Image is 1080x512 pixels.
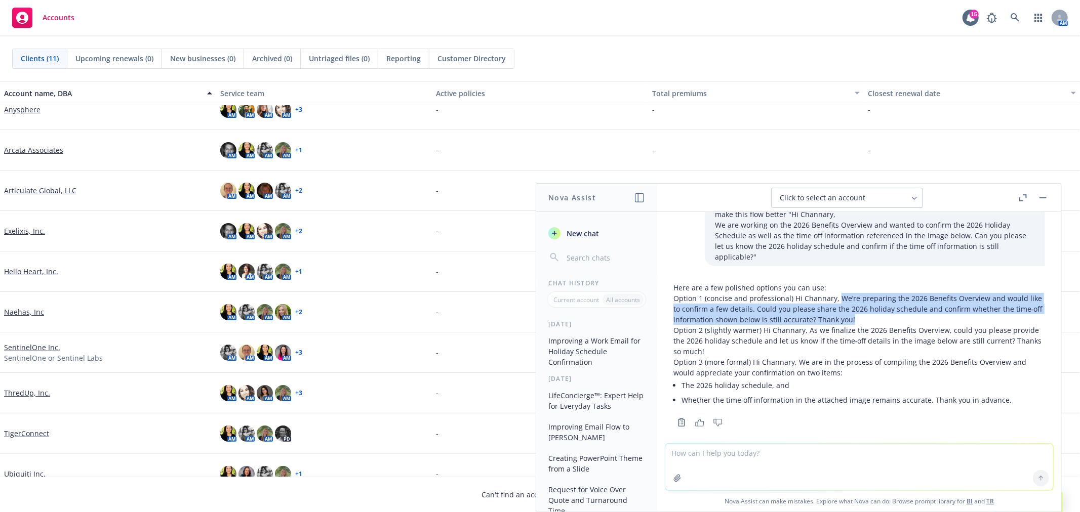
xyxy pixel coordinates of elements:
[536,279,657,287] div: Chat History
[220,102,236,118] img: photo
[295,390,302,396] a: + 3
[295,107,302,113] a: + 3
[436,347,438,358] span: -
[220,345,236,361] img: photo
[606,295,640,304] p: All accounts
[544,387,649,414] button: LifeConcierge™: Expert Help for Everyday Tasks
[275,142,291,158] img: photo
[275,385,291,401] img: photo
[544,450,649,477] button: Creating PowerPoint Theme from a Slide
[565,250,645,265] input: Search chats
[257,142,273,158] img: photo
[220,142,236,158] img: photo
[75,53,153,64] span: Upcoming renewals (0)
[257,223,273,239] img: photo
[275,264,291,280] img: photo
[238,425,255,442] img: photo
[220,88,428,99] div: Service team
[715,220,1035,262] p: We are working on the 2026 Benefits Overview and wanted to confirm the 2026 Holiday Schedule as w...
[238,264,255,280] img: photo
[238,345,255,361] img: photo
[437,53,506,64] span: Customer Directory
[436,468,438,479] span: -
[648,81,864,105] button: Total premiums
[677,418,686,427] svg: Copy to clipboard
[238,466,255,482] img: photo
[436,428,438,439] span: -
[220,183,236,199] img: photo
[275,223,291,239] img: photo
[673,282,1045,293] p: Here are a few polished options you can use:
[220,466,236,482] img: photo
[4,88,201,99] div: Account name, DBA
[4,353,103,363] span: SentinelOne or Sentinel Labs
[386,53,421,64] span: Reporting
[4,145,63,155] a: Arcata Associates
[710,415,726,430] button: Thumbs down
[257,345,273,361] img: photo
[652,145,655,155] span: -
[553,295,599,304] p: Current account
[536,320,657,328] div: [DATE]
[220,385,236,401] img: photo
[238,223,255,239] img: photo
[295,269,302,275] a: + 1
[4,104,41,115] a: Anysphere
[652,88,849,99] div: Total premiums
[482,489,598,500] span: Can't find an account?
[982,8,1002,28] a: Report a Bug
[275,304,291,320] img: photo
[275,345,291,361] img: photo
[436,104,438,115] span: -
[652,104,655,115] span: -
[220,264,236,280] img: photo
[868,88,1065,99] div: Closest renewal date
[565,228,599,239] span: New chat
[238,385,255,401] img: photo
[238,304,255,320] img: photo
[673,293,1045,325] p: Option 1 (concise and professional) Hi Channary, We’re preparing the 2026 Benefits Overview and w...
[4,266,58,277] a: Hello Heart, Inc.
[295,309,302,315] a: + 2
[295,471,302,477] a: + 1
[257,264,273,280] img: photo
[1005,8,1025,28] a: Search
[673,357,1045,378] p: Option 3 (more formal) Hi Channary, We are in the process of compiling the 2026 Benefits Overview...
[436,226,438,236] span: -
[673,325,1045,357] p: Option 2 (slightly warmer) Hi Channary, As we finalize the 2026 Benefits Overview, could you plea...
[715,209,1035,220] p: make this flow better "Hi Channary,
[170,53,235,64] span: New businesses (0)
[257,102,273,118] img: photo
[661,491,1057,511] span: Nova Assist can make mistakes. Explore what Nova can do: Browse prompt library for and
[4,185,76,196] a: Articulate Global, LLC
[544,418,649,446] button: Improving Email Flow to [PERSON_NAME]
[4,342,60,353] a: SentinelOne Inc.
[436,145,438,155] span: -
[544,332,649,370] button: Improving a Work Email for Holiday Schedule Confirmation
[238,102,255,118] img: photo
[309,53,370,64] span: Untriaged files (0)
[682,378,1045,393] li: The 2026 holiday schedule, and
[238,142,255,158] img: photo
[436,307,438,317] span: -
[21,53,59,64] span: Clients (11)
[257,425,273,442] img: photo
[8,4,78,32] a: Accounts
[275,466,291,482] img: photo
[771,188,923,208] button: Click to select an account
[4,226,45,236] a: Exelixis, Inc.
[252,53,292,64] span: Archived (0)
[220,304,236,320] img: photo
[780,193,865,203] span: Click to select an account
[275,425,291,442] img: photo
[4,428,49,439] a: TigerConnect
[275,102,291,118] img: photo
[43,14,74,22] span: Accounts
[4,468,46,479] a: Ubiquiti Inc.
[257,385,273,401] img: photo
[536,374,657,383] div: [DATE]
[864,81,1080,105] button: Closest renewal date
[967,497,973,505] a: BI
[436,388,438,398] span: -
[1028,8,1049,28] a: Switch app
